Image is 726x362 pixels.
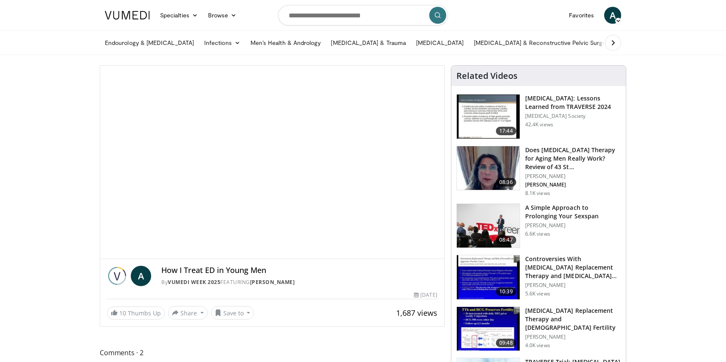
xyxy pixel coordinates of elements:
[168,306,208,320] button: Share
[525,231,550,237] p: 6.6K views
[119,309,126,317] span: 10
[131,266,151,286] a: A
[161,278,437,286] div: By FEATURING
[456,71,518,81] h4: Related Videos
[525,190,550,197] p: 8.1K views
[161,266,437,275] h4: How I Treat ED in Young Men
[250,278,295,286] a: [PERSON_NAME]
[525,255,621,280] h3: Controversies With [MEDICAL_DATA] Replacement Therapy and [MEDICAL_DATA] Can…
[525,222,621,229] p: [PERSON_NAME]
[203,7,242,24] a: Browse
[496,178,516,187] span: 08:36
[525,181,621,188] p: [PERSON_NAME]
[564,7,599,24] a: Favorites
[525,306,621,332] h3: [MEDICAL_DATA] Replacement Therapy and [DEMOGRAPHIC_DATA] Fertility
[155,7,203,24] a: Specialties
[100,34,199,51] a: Endourology & [MEDICAL_DATA]
[456,306,621,351] a: 09:48 [MEDICAL_DATA] Replacement Therapy and [DEMOGRAPHIC_DATA] Fertility [PERSON_NAME] 4.0K views
[456,146,621,197] a: 08:36 Does [MEDICAL_DATA] Therapy for Aging Men Really Work? Review of 43 St… [PERSON_NAME] [PERS...
[525,146,621,171] h3: Does [MEDICAL_DATA] Therapy for Aging Men Really Work? Review of 43 St…
[457,307,520,351] img: 58e29ddd-d015-4cd9-bf96-f28e303b730c.150x105_q85_crop-smart_upscale.jpg
[457,204,520,248] img: c4bd4661-e278-4c34-863c-57c104f39734.150x105_q85_crop-smart_upscale.jpg
[456,94,621,139] a: 17:44 [MEDICAL_DATA]: Lessons Learned from TRAVERSE 2024 [MEDICAL_DATA] Society 42.4K views
[326,34,411,51] a: [MEDICAL_DATA] & Trauma
[414,291,437,299] div: [DATE]
[107,306,165,320] a: 10 Thumbs Up
[411,34,469,51] a: [MEDICAL_DATA]
[396,308,437,318] span: 1,687 views
[525,282,621,289] p: [PERSON_NAME]
[604,7,621,24] a: A
[496,127,516,135] span: 17:44
[199,34,245,51] a: Infections
[100,66,444,259] video-js: Video Player
[525,342,550,349] p: 4.0K views
[496,339,516,347] span: 09:48
[525,334,621,340] p: [PERSON_NAME]
[525,94,621,111] h3: [MEDICAL_DATA]: Lessons Learned from TRAVERSE 2024
[525,290,550,297] p: 5.6K views
[211,306,254,320] button: Save to
[456,203,621,248] a: 08:47 A Simple Approach to Prolonging Your Sexspan [PERSON_NAME] 6.6K views
[245,34,326,51] a: Men’s Health & Andrology
[105,11,150,19] img: VuMedi Logo
[496,287,516,296] span: 10:39
[278,5,448,25] input: Search topics, interventions
[100,347,445,358] span: Comments 2
[469,34,616,51] a: [MEDICAL_DATA] & Reconstructive Pelvic Surgery
[525,113,621,120] p: [MEDICAL_DATA] Society
[168,278,220,286] a: Vumedi Week 2025
[525,121,553,128] p: 42.4K views
[457,95,520,139] img: 1317c62a-2f0d-4360-bee0-b1bff80fed3c.150x105_q85_crop-smart_upscale.jpg
[456,255,621,300] a: 10:39 Controversies With [MEDICAL_DATA] Replacement Therapy and [MEDICAL_DATA] Can… [PERSON_NAME]...
[496,236,516,244] span: 08:47
[107,266,127,286] img: Vumedi Week 2025
[457,146,520,190] img: 4d4bce34-7cbb-4531-8d0c-5308a71d9d6c.150x105_q85_crop-smart_upscale.jpg
[457,255,520,299] img: 418933e4-fe1c-4c2e-be56-3ce3ec8efa3b.150x105_q85_crop-smart_upscale.jpg
[525,173,621,180] p: [PERSON_NAME]
[525,203,621,220] h3: A Simple Approach to Prolonging Your Sexspan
